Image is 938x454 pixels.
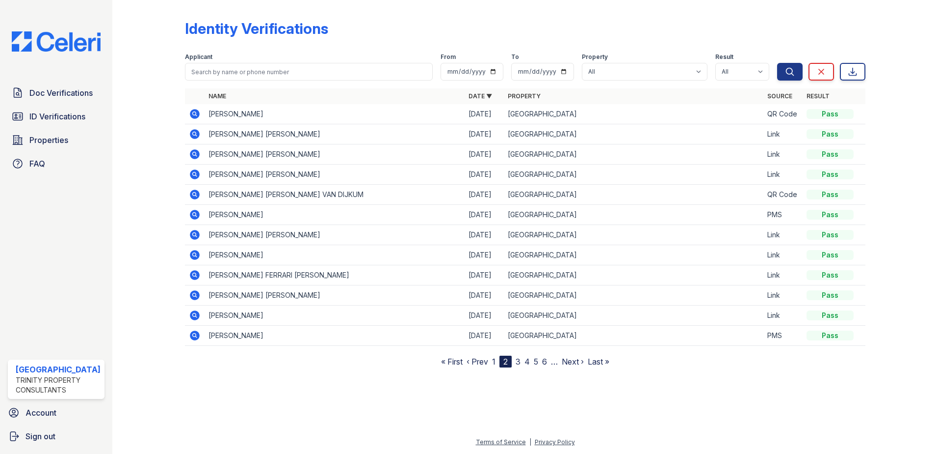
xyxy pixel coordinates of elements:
[763,306,803,326] td: Link
[807,290,854,300] div: Pass
[205,245,465,265] td: [PERSON_NAME]
[465,165,504,185] td: [DATE]
[467,357,488,367] a: ‹ Prev
[551,356,558,368] span: …
[4,426,108,446] a: Sign out
[476,438,526,446] a: Terms of Service
[465,124,504,144] td: [DATE]
[807,311,854,320] div: Pass
[465,225,504,245] td: [DATE]
[511,53,519,61] label: To
[588,357,609,367] a: Last »
[4,403,108,423] a: Account
[8,107,104,126] a: ID Verifications
[763,245,803,265] td: Link
[29,134,68,146] span: Properties
[465,104,504,124] td: [DATE]
[807,129,854,139] div: Pass
[535,438,575,446] a: Privacy Policy
[465,185,504,205] td: [DATE]
[465,245,504,265] td: [DATE]
[807,190,854,199] div: Pass
[504,124,764,144] td: [GEOGRAPHIC_DATA]
[582,53,608,61] label: Property
[504,165,764,185] td: [GEOGRAPHIC_DATA]
[26,430,55,442] span: Sign out
[504,245,764,265] td: [GEOGRAPHIC_DATA]
[465,265,504,285] td: [DATE]
[807,92,830,100] a: Result
[29,87,93,99] span: Doc Verifications
[465,326,504,346] td: [DATE]
[504,326,764,346] td: [GEOGRAPHIC_DATA]
[504,185,764,205] td: [GEOGRAPHIC_DATA]
[529,438,531,446] div: |
[763,185,803,205] td: QR Code
[205,306,465,326] td: [PERSON_NAME]
[562,357,584,367] a: Next ›
[8,130,104,150] a: Properties
[807,170,854,179] div: Pass
[807,270,854,280] div: Pass
[504,285,764,306] td: [GEOGRAPHIC_DATA]
[504,265,764,285] td: [GEOGRAPHIC_DATA]
[205,165,465,185] td: [PERSON_NAME] [PERSON_NAME]
[504,225,764,245] td: [GEOGRAPHIC_DATA]
[524,357,530,367] a: 4
[465,285,504,306] td: [DATE]
[16,375,101,395] div: Trinity Property Consultants
[29,111,85,122] span: ID Verifications
[516,357,521,367] a: 3
[807,230,854,240] div: Pass
[465,205,504,225] td: [DATE]
[763,225,803,245] td: Link
[763,205,803,225] td: PMS
[205,185,465,205] td: [PERSON_NAME] [PERSON_NAME] VAN DIJKUM
[763,144,803,165] td: Link
[205,225,465,245] td: [PERSON_NAME] [PERSON_NAME]
[504,306,764,326] td: [GEOGRAPHIC_DATA]
[763,265,803,285] td: Link
[16,364,101,375] div: [GEOGRAPHIC_DATA]
[508,92,541,100] a: Property
[441,357,463,367] a: « First
[205,285,465,306] td: [PERSON_NAME] [PERSON_NAME]
[205,205,465,225] td: [PERSON_NAME]
[205,265,465,285] td: [PERSON_NAME] FERRARI [PERSON_NAME]
[499,356,512,368] div: 2
[763,326,803,346] td: PMS
[504,205,764,225] td: [GEOGRAPHIC_DATA]
[807,109,854,119] div: Pass
[492,357,495,367] a: 1
[763,285,803,306] td: Link
[763,104,803,124] td: QR Code
[715,53,733,61] label: Result
[807,331,854,340] div: Pass
[185,20,328,37] div: Identity Verifications
[534,357,538,367] a: 5
[8,154,104,173] a: FAQ
[807,250,854,260] div: Pass
[763,165,803,185] td: Link
[29,158,45,170] span: FAQ
[205,104,465,124] td: [PERSON_NAME]
[807,210,854,220] div: Pass
[8,83,104,103] a: Doc Verifications
[504,144,764,165] td: [GEOGRAPHIC_DATA]
[767,92,792,100] a: Source
[208,92,226,100] a: Name
[205,326,465,346] td: [PERSON_NAME]
[4,31,108,52] img: CE_Logo_Blue-a8612792a0a2168367f1c8372b55b34899dd931a85d93a1a3d3e32e68fde9ad4.png
[26,407,56,419] span: Account
[807,149,854,159] div: Pass
[763,124,803,144] td: Link
[469,92,492,100] a: Date ▼
[205,144,465,165] td: [PERSON_NAME] [PERSON_NAME]
[185,53,212,61] label: Applicant
[465,144,504,165] td: [DATE]
[465,306,504,326] td: [DATE]
[205,124,465,144] td: [PERSON_NAME] [PERSON_NAME]
[441,53,456,61] label: From
[542,357,547,367] a: 6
